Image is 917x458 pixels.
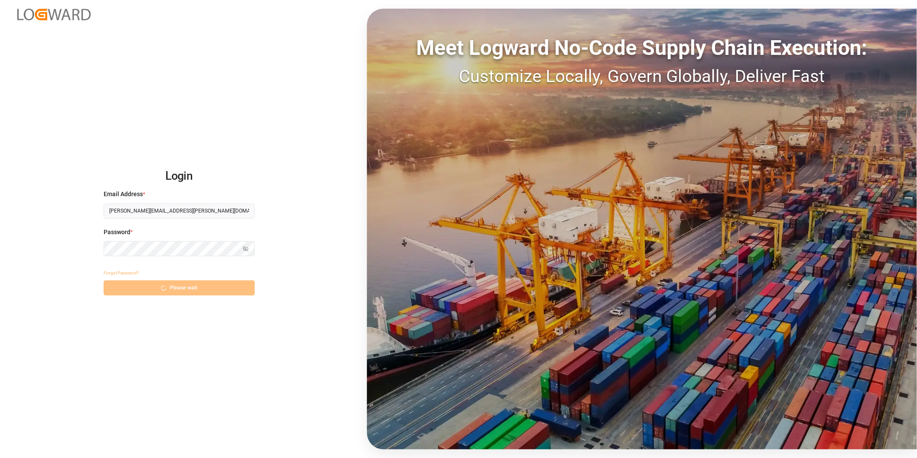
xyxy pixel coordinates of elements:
span: Password [104,228,130,237]
div: Meet Logward No-Code Supply Chain Execution: [367,32,917,64]
div: Customize Locally, Govern Globally, Deliver Fast [367,64,917,89]
img: Logward_new_orange.png [17,9,91,20]
h2: Login [104,162,255,190]
span: Email Address [104,190,143,199]
input: Enter your email [104,204,255,219]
